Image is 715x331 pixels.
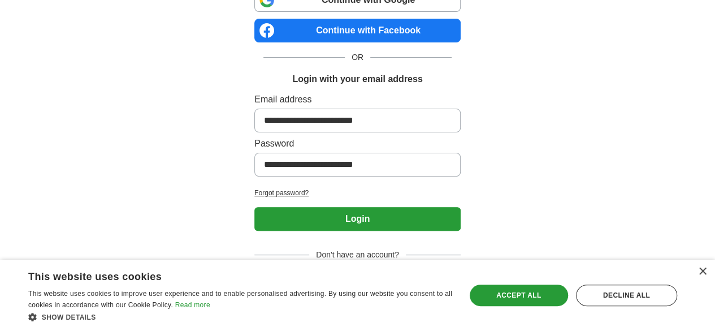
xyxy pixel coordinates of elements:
h1: Login with your email address [292,72,422,86]
div: Close [698,268,707,276]
div: Decline all [576,285,677,306]
a: Read more, opens a new window [175,301,210,309]
button: Login [254,207,461,231]
span: Show details [42,313,96,321]
label: Password [254,137,461,151]
label: Email address [254,93,461,106]
span: Don't have an account? [309,249,406,261]
div: Show details [28,311,453,323]
span: This website uses cookies to improve user experience and to enable personalised advertising. By u... [28,290,452,309]
span: OR [345,51,370,63]
div: This website uses cookies [28,266,424,283]
a: Continue with Facebook [254,19,461,42]
div: Accept all [470,285,568,306]
a: Forgot password? [254,188,461,198]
